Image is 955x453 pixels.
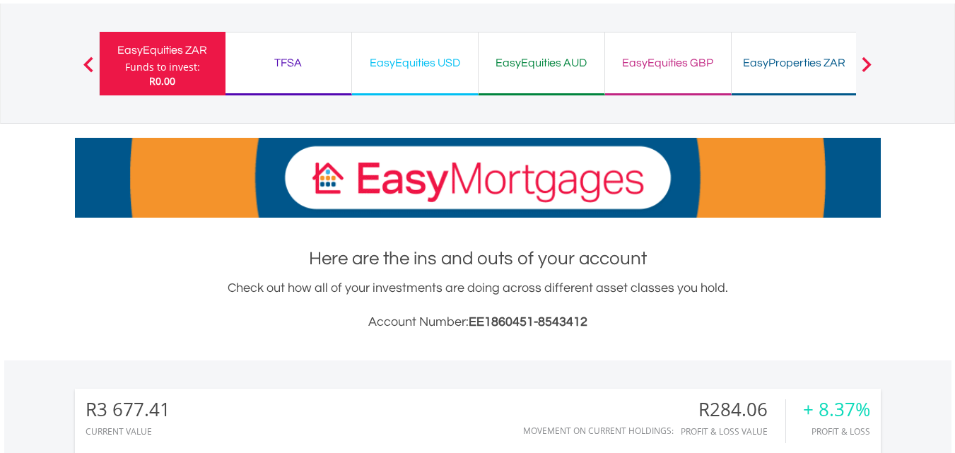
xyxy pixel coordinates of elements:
h3: Account Number: [75,312,881,332]
button: Previous [74,64,102,78]
div: CURRENT VALUE [86,427,170,436]
div: EasyEquities USD [361,53,469,73]
div: EasyEquities AUD [487,53,596,73]
h1: Here are the ins and outs of your account [75,246,881,271]
button: Next [853,64,881,78]
div: Funds to invest: [125,60,200,74]
div: EasyProperties ZAR [740,53,849,73]
div: EasyEquities ZAR [108,40,217,60]
div: R3 677.41 [86,399,170,420]
div: + 8.37% [803,399,870,420]
div: R284.06 [681,399,785,420]
div: Movement on Current Holdings: [523,426,674,435]
img: EasyMortage Promotion Banner [75,138,881,218]
div: Profit & Loss [803,427,870,436]
div: EasyEquities GBP [614,53,722,73]
span: R0.00 [149,74,175,88]
div: Check out how all of your investments are doing across different asset classes you hold. [75,278,881,332]
div: Profit & Loss Value [681,427,785,436]
div: TFSA [234,53,343,73]
span: EE1860451-8543412 [469,315,587,329]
